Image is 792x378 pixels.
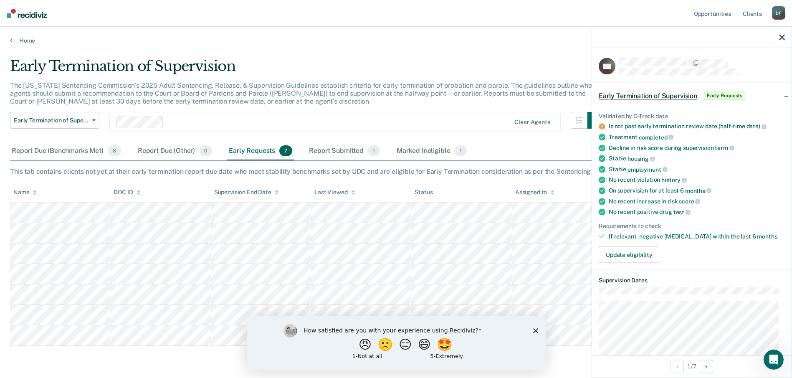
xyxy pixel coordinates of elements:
[314,189,355,196] div: Last Viewed
[628,166,667,173] span: employment
[609,165,785,173] div: Stable
[395,142,468,160] div: Marked Ineligible
[199,145,212,156] span: 0
[592,82,792,109] div: Early Termination of SupervisionEarly Requests
[415,189,433,196] div: Status
[136,142,214,160] div: Report Due (Other)
[10,58,604,81] div: Early Termination of Supervision
[609,233,785,240] div: If relevant, negative [MEDICAL_DATA] within the last 6
[628,155,655,162] span: housing
[764,350,784,370] iframe: Intercom live chat
[514,119,550,126] div: Clear agents
[671,360,684,373] button: Previous Opportunity
[757,233,777,239] span: months
[454,145,466,156] span: 1
[114,189,140,196] div: DOC ID
[307,142,382,160] div: Report Submitted
[609,123,785,130] div: Is not past early termination review date (half-time date)
[639,134,674,140] span: completed
[609,198,785,205] div: No recent increase in risk
[609,176,785,184] div: No recent violation
[247,316,546,370] iframe: Survey by Kim from Recidiviz
[10,37,782,44] a: Home
[10,142,123,160] div: Report Due (Benchmarks Met)
[599,246,659,263] button: Update eligibility
[592,355,792,377] div: 1 / 7
[609,134,785,141] div: Treatment
[599,277,785,284] dt: Supervision Dates
[609,155,785,162] div: Stable
[279,145,292,156] span: 7
[599,91,697,100] span: Early Termination of Supervision
[679,198,700,205] span: score
[609,187,785,195] div: On supervision for at least 6
[7,9,47,18] img: Recidiviz
[14,117,89,124] span: Early Termination of Supervision
[700,360,713,373] button: Next Opportunity
[214,189,279,196] div: Supervision End Date
[10,81,596,105] p: The [US_STATE] Sentencing Commission’s 2025 Adult Sentencing, Release, & Supervision Guidelines e...
[599,112,785,119] div: Validated by O-Track data
[609,208,785,216] div: No recent positive drug
[715,145,734,151] span: term
[599,222,785,229] div: Requirements to check
[772,6,785,20] div: D F
[13,189,37,196] div: Name
[227,142,294,160] div: Early Requests
[108,145,121,156] span: 8
[10,167,782,175] div: This tab contains clients not yet at their early termination report due date who meet stability b...
[661,177,687,183] span: history
[368,145,380,156] span: 1
[704,91,745,100] span: Early Requests
[673,209,691,216] span: test
[609,144,785,152] div: Decline in risk score during supervision
[515,189,554,196] div: Assigned to
[685,187,711,194] span: months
